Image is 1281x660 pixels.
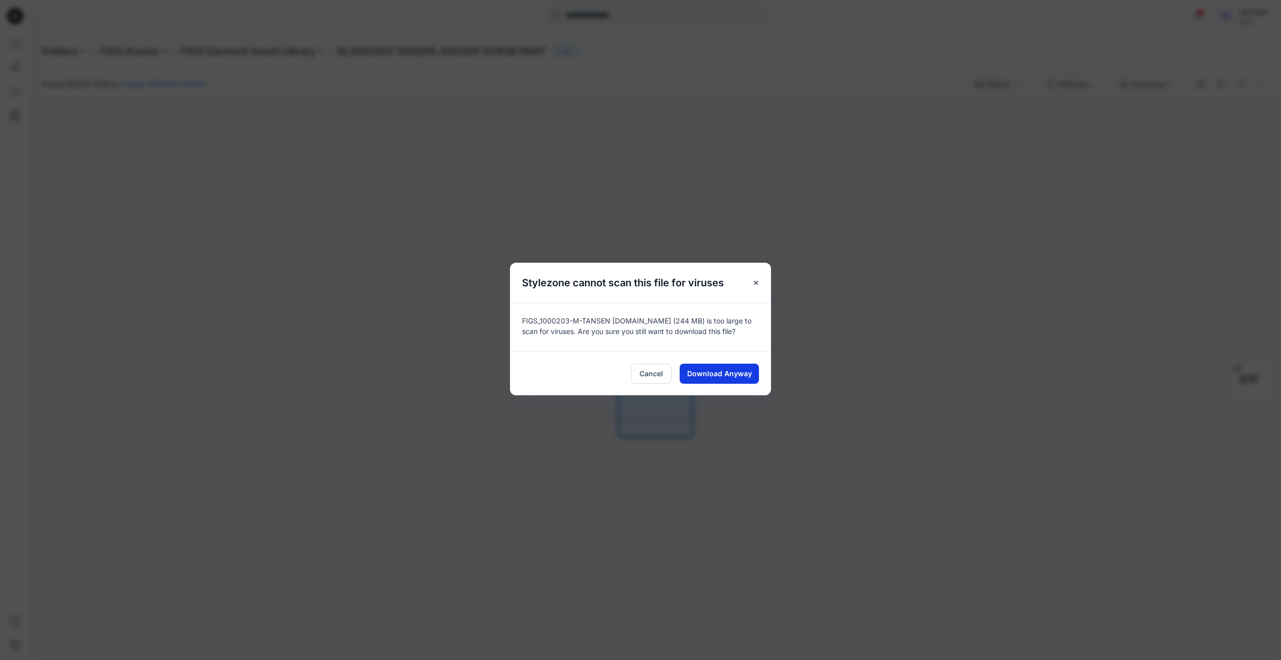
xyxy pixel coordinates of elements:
[747,274,765,292] button: Close
[639,368,663,379] span: Cancel
[631,364,672,384] button: Cancel
[510,263,736,303] h5: Stylezone cannot scan this file for viruses
[687,368,752,379] span: Download Anyway
[680,364,759,384] button: Download Anyway
[510,303,771,351] div: FIGS_1000203-M-TANSEN [DOMAIN_NAME] (244 MB) is too large to scan for viruses. Are you sure you s...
